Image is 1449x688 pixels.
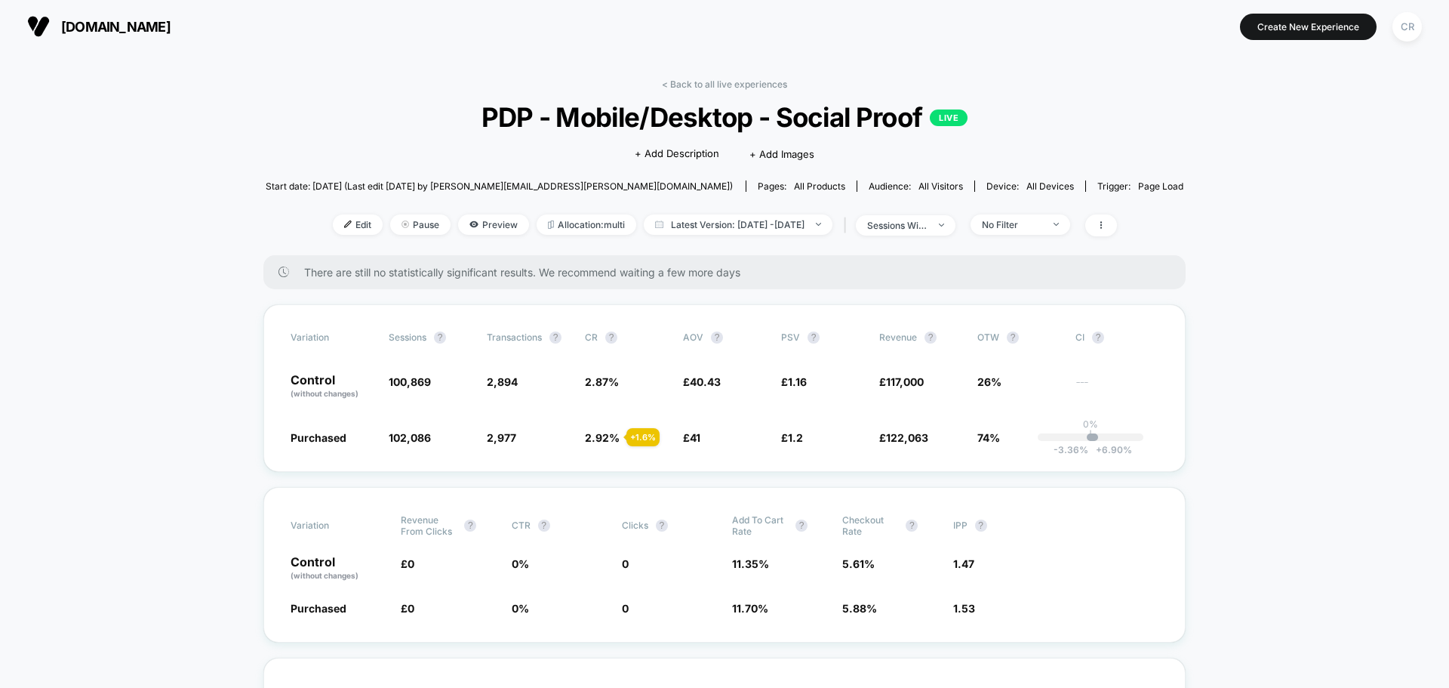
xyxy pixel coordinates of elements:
[732,602,768,615] span: 11.70 %
[816,223,821,226] img: end
[842,514,898,537] span: Checkout Rate
[869,180,963,192] div: Audience:
[291,374,374,400] p: Control
[622,602,629,615] span: 0
[291,389,358,398] span: (without changes)
[401,221,409,228] img: end
[487,332,542,343] span: Transactions
[291,514,374,537] span: Variation
[458,214,529,235] span: Preview
[939,224,944,227] img: end
[291,602,346,615] span: Purchased
[27,15,50,38] img: Visually logo
[512,557,529,570] span: 0 %
[867,220,928,231] div: sessions with impression
[842,557,875,570] span: 5.61 %
[512,602,529,615] span: 0 %
[1075,378,1158,400] span: ---
[622,520,648,531] span: Clicks
[1138,180,1183,192] span: Page Load
[626,428,660,446] div: + 1.6 %
[622,557,629,570] span: 0
[291,332,374,344] span: Variation
[879,431,928,444] span: £
[683,375,721,388] span: £
[487,375,518,388] span: 2,894
[781,375,807,388] span: £
[758,180,845,192] div: Pages:
[389,431,431,444] span: 102,086
[538,520,550,532] button: ?
[1075,332,1158,344] span: CI
[953,602,975,615] span: 1.53
[781,332,800,343] span: PSV
[1083,418,1098,430] p: 0%
[389,332,426,343] span: Sessions
[977,332,1060,344] span: OTW
[1054,444,1088,455] span: -3.36 %
[291,431,346,444] span: Purchased
[977,375,1001,388] span: 26%
[690,375,721,388] span: 40.43
[879,332,917,343] span: Revenue
[788,375,807,388] span: 1.16
[918,180,963,192] span: All Visitors
[1240,14,1377,40] button: Create New Experience
[635,147,719,162] span: + Add Description
[879,375,924,388] span: £
[408,602,414,615] span: 0
[291,571,358,580] span: (without changes)
[434,332,446,344] button: ?
[1089,430,1092,441] p: |
[548,221,554,229] img: rebalance
[266,180,733,192] span: Start date: [DATE] (Last edit [DATE] by [PERSON_NAME][EMAIL_ADDRESS][PERSON_NAME][DOMAIN_NAME])
[781,431,803,444] span: £
[1392,12,1422,42] div: CR
[61,19,171,35] span: [DOMAIN_NAME]
[1054,223,1059,226] img: end
[886,375,924,388] span: 117,000
[537,214,636,235] span: Allocation: multi
[977,431,1000,444] span: 74%
[401,557,414,570] span: £
[585,431,620,444] span: 2.92 %
[605,332,617,344] button: ?
[953,520,968,531] span: IPP
[975,520,987,532] button: ?
[1007,332,1019,344] button: ?
[1097,180,1183,192] div: Trigger:
[333,214,383,235] span: Edit
[683,332,703,343] span: AOV
[924,332,937,344] button: ?
[23,14,175,39] button: [DOMAIN_NAME]
[1388,11,1426,42] button: CR
[512,520,531,531] span: CTR
[464,520,476,532] button: ?
[794,180,845,192] span: all products
[291,556,386,582] p: Control
[690,431,700,444] span: 41
[549,332,561,344] button: ?
[808,332,820,344] button: ?
[312,101,1138,133] span: PDP - Mobile/Desktop - Social Proof
[389,375,431,388] span: 100,869
[1088,444,1132,455] span: 6.90 %
[732,514,788,537] span: Add To Cart Rate
[749,148,814,160] span: + Add Images
[795,520,808,532] button: ?
[487,431,516,444] span: 2,977
[585,332,598,343] span: CR
[644,214,832,235] span: Latest Version: [DATE] - [DATE]
[1092,332,1104,344] button: ?
[842,602,877,615] span: 5.88 %
[982,219,1042,230] div: No Filter
[840,214,856,236] span: |
[906,520,918,532] button: ?
[656,520,668,532] button: ?
[732,557,769,570] span: 11.35 %
[930,110,968,126] p: LIVE
[711,332,723,344] button: ?
[953,557,974,570] span: 1.47
[1096,444,1102,455] span: +
[390,214,451,235] span: Pause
